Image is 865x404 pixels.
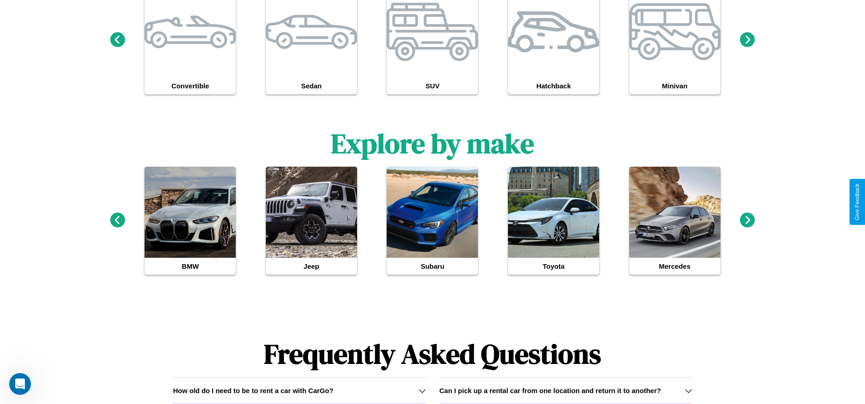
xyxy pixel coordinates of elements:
[629,77,720,94] h4: Minivan
[629,258,720,275] h4: Mercedes
[173,331,692,377] h1: Frequently Asked Questions
[331,125,534,162] h1: Explore by make
[266,77,357,94] h4: Sedan
[854,184,860,220] div: Give Feedback
[440,387,661,394] h3: Can I pick up a rental car from one location and return it to another?
[387,258,478,275] h4: Subaru
[266,258,357,275] h4: Jeep
[9,373,31,395] iframe: Intercom live chat
[145,77,236,94] h4: Convertible
[145,258,236,275] h4: BMW
[508,77,599,94] h4: Hatchback
[508,258,599,275] h4: Toyota
[387,77,478,94] h4: SUV
[173,387,333,394] h3: How old do I need to be to rent a car with CarGo?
